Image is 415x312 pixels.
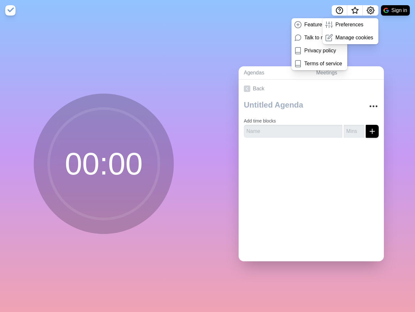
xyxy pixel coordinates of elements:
[304,34,328,42] p: Talk to me
[239,66,311,80] a: Agendas
[291,57,347,70] a: Terms of service
[311,66,384,80] a: Meetings
[304,60,342,68] p: Terms of service
[344,125,364,138] input: Mins
[5,5,16,16] img: timeblocks logo
[291,18,347,31] a: Feature request
[381,5,410,16] button: Sign in
[244,125,342,138] input: Name
[347,5,363,16] button: What’s new
[363,5,378,16] button: Settings
[239,80,384,98] a: Back
[304,21,341,29] p: Feature request
[244,118,276,123] label: Add time blocks
[384,8,389,13] img: google logo
[291,44,347,57] a: Privacy policy
[336,21,363,29] p: Preferences
[336,34,373,42] p: Manage cookies
[332,5,347,16] button: Help
[367,100,380,113] button: More
[304,47,336,55] p: Privacy policy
